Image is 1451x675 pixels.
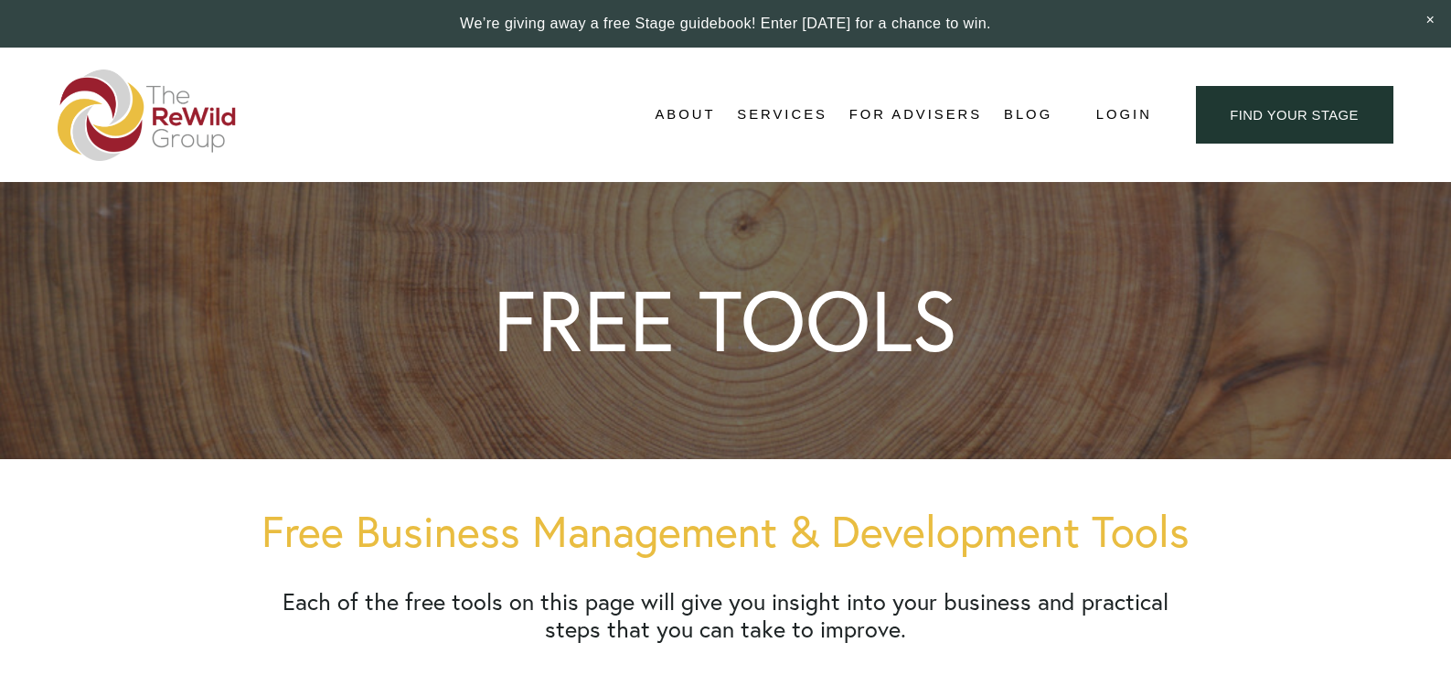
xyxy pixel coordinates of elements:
span: About [655,102,715,127]
a: folder dropdown [655,102,715,129]
a: Blog [1004,102,1052,129]
img: The ReWild Group [58,70,237,161]
h2: Each of the free tools on this page will give you insight into your business and practical steps ... [260,588,1192,643]
a: find your stage [1196,86,1393,144]
a: For Advisers [849,102,982,129]
h1: FREE TOOLS [493,278,957,363]
a: folder dropdown [737,102,827,129]
a: Login [1096,102,1152,127]
span: Services [737,102,827,127]
h1: Free Business Management & Development Tools [260,507,1192,555]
